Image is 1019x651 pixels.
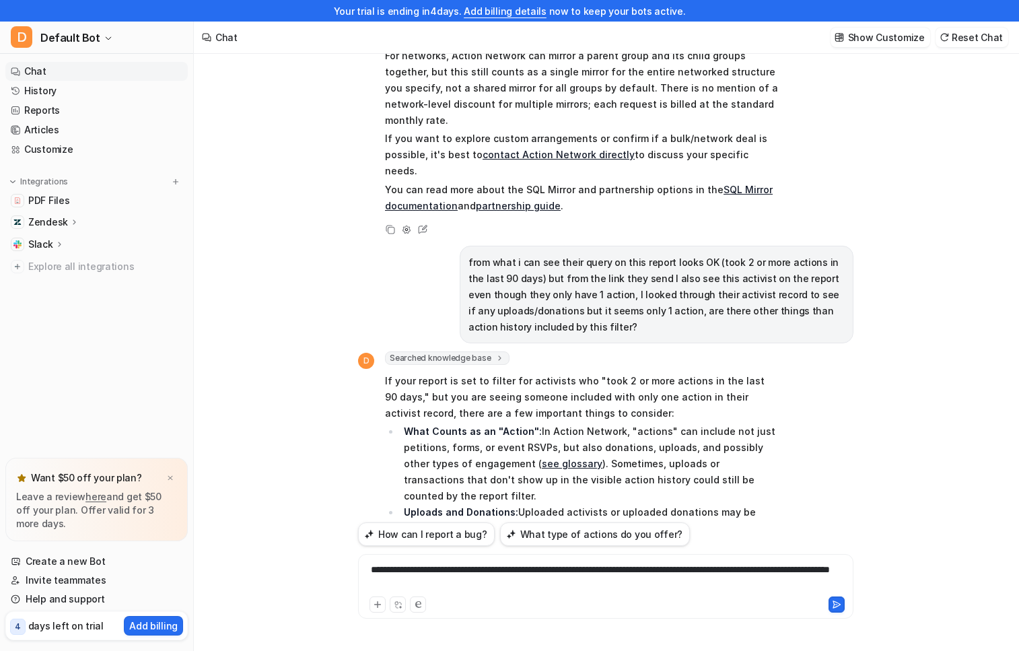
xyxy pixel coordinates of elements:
button: Reset Chat [936,28,1008,47]
span: D [11,26,32,48]
button: How can I report a bug? [358,522,495,546]
p: For networks, Action Network can mirror a parent group and its child groups together, but this st... [385,48,779,129]
a: Help and support [5,590,188,609]
a: Explore all integrations [5,257,188,276]
span: Explore all integrations [28,256,182,277]
a: partnership guide [476,200,561,211]
button: What type of actions do you offer? [500,522,690,546]
a: see glossary [542,458,602,469]
p: days left on trial [28,619,104,633]
strong: Uploads and Donations: [404,506,518,518]
p: If you want to explore custom arrangements or confirm if a bulk/network deal is possible, it's be... [385,131,779,179]
a: Articles [5,121,188,139]
p: If your report is set to filter for activists who "took 2 or more actions in the last 90 days," b... [385,373,779,421]
a: here [85,491,106,502]
p: Add billing [129,619,178,633]
p: Leave a review and get $50 off your plan. Offer valid for 3 more days. [16,490,177,530]
a: SQL Mirror documentation [385,184,773,211]
li: Uploaded activists or uploaded donations may be included in the count, even if they don't show as... [400,504,779,569]
li: In Action Network, "actions" can include not just petitions, forms, or event RSVPs, but also dona... [400,423,779,504]
a: Reports [5,101,188,120]
img: expand menu [8,177,17,186]
a: Add billing details [464,5,547,17]
button: Show Customize [831,28,930,47]
a: PDF FilesPDF Files [5,191,188,210]
span: PDF Files [28,194,69,207]
span: Default Bot [40,28,100,47]
p: 4 [15,621,21,633]
a: Chat [5,62,188,81]
p: from what i can see their query on this report looks OK (took 2 or more actions in the last 90 da... [468,254,845,335]
img: Zendesk [13,218,22,226]
button: Integrations [5,175,72,189]
img: star [16,473,27,483]
a: Customize [5,140,188,159]
img: explore all integrations [11,260,24,273]
a: History [5,81,188,100]
div: Chat [215,30,238,44]
p: Want $50 off your plan? [31,471,142,485]
a: contact Action Network directly [483,149,635,160]
p: Slack [28,238,53,251]
p: Zendesk [28,215,68,229]
img: menu_add.svg [171,177,180,186]
img: customize [835,32,844,42]
img: Slack [13,240,22,248]
p: You can read more about the SQL Mirror and partnership options in the and . [385,182,779,214]
strong: What Counts as an "Action": [404,425,542,437]
a: Invite teammates [5,571,188,590]
img: reset [940,32,949,42]
a: Create a new Bot [5,552,188,571]
span: Searched knowledge base [385,351,509,365]
button: Add billing [124,616,183,636]
img: PDF Files [13,197,22,205]
span: D [358,353,374,369]
p: Integrations [20,176,68,187]
img: x [166,474,174,483]
p: Show Customize [848,30,925,44]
